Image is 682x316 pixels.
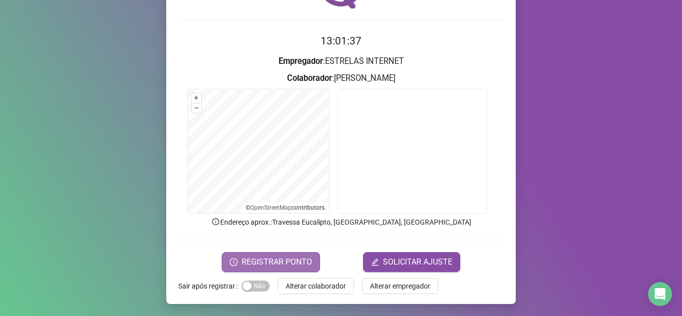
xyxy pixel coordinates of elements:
[287,73,332,83] strong: Colaborador
[178,55,504,68] h3: : ESTRELAS INTERNET
[363,252,460,272] button: editSOLICITAR AJUSTE
[178,278,242,294] label: Sair após registrar
[278,278,354,294] button: Alterar colaborador
[178,217,504,228] p: Endereço aprox. : Travessa Eucalipto, [GEOGRAPHIC_DATA], [GEOGRAPHIC_DATA]
[192,93,201,103] button: +
[222,252,320,272] button: REGISTRAR PONTO
[362,278,438,294] button: Alterar empregador
[648,282,672,306] div: Open Intercom Messenger
[211,217,220,226] span: info-circle
[242,256,312,268] span: REGISTRAR PONTO
[250,204,292,211] a: OpenStreetMap
[246,204,326,211] li: © contributors.
[370,281,430,292] span: Alterar empregador
[371,258,379,266] span: edit
[321,35,361,47] time: 13:01:37
[383,256,452,268] span: SOLICITAR AJUSTE
[230,258,238,266] span: clock-circle
[279,56,323,66] strong: Empregador
[192,103,201,113] button: –
[286,281,346,292] span: Alterar colaborador
[178,72,504,85] h3: : [PERSON_NAME]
